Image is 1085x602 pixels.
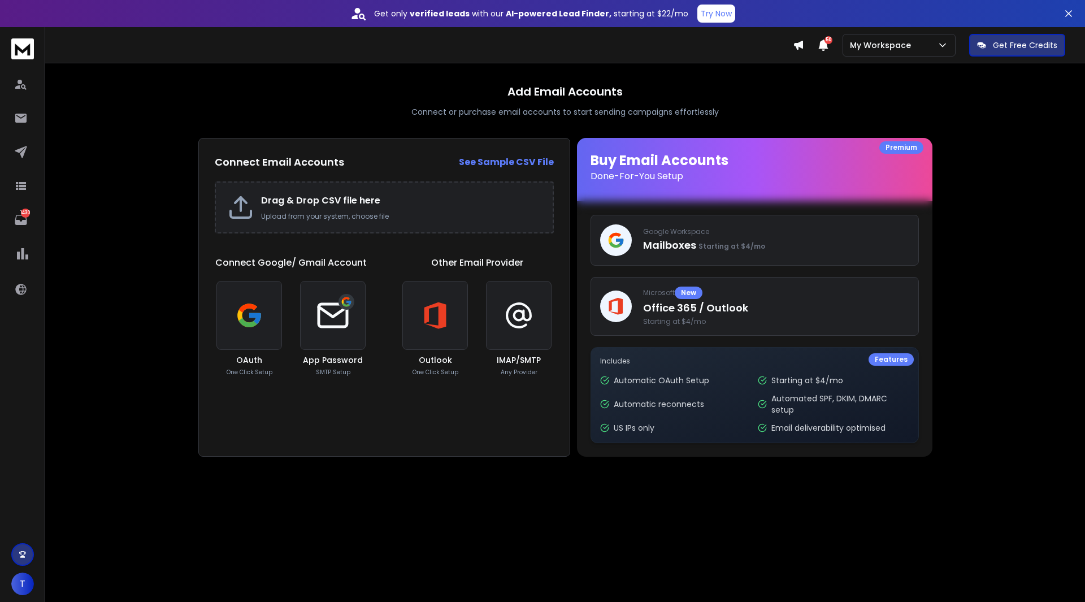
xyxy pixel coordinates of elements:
img: logo [11,38,34,59]
h3: Outlook [419,354,452,366]
button: Try Now [697,5,735,23]
p: Any Provider [501,368,537,376]
p: US IPs only [614,422,654,434]
h3: OAuth [236,354,262,366]
strong: AI-powered Lead Finder, [506,8,611,19]
button: Get Free Credits [969,34,1065,57]
p: 1430 [21,209,30,218]
p: Email deliverability optimised [771,422,886,434]
p: Get Free Credits [993,40,1057,51]
p: Get only with our starting at $22/mo [374,8,688,19]
p: Google Workspace [643,227,909,236]
p: Automatic OAuth Setup [614,375,709,386]
p: My Workspace [850,40,915,51]
p: Includes [600,357,909,366]
p: Connect or purchase email accounts to start sending campaigns effortlessly [411,106,719,118]
p: Office 365 / Outlook [643,300,909,316]
h3: IMAP/SMTP [497,354,541,366]
button: T [11,573,34,595]
p: Done-For-You Setup [591,170,919,183]
p: Microsoft [643,287,909,299]
div: New [675,287,702,299]
h1: Connect Google/ Gmail Account [215,256,367,270]
p: Automated SPF, DKIM, DMARC setup [771,393,909,415]
p: Upload from your system, choose file [261,212,541,221]
div: Features [869,353,914,366]
span: Starting at $4/mo [698,241,765,251]
span: Starting at $4/mo [643,317,909,326]
p: One Click Setup [413,368,458,376]
p: SMTP Setup [316,368,350,376]
p: Try Now [701,8,732,19]
strong: See Sample CSV File [459,155,554,168]
h2: Drag & Drop CSV file here [261,194,541,207]
span: 50 [824,36,832,44]
p: One Click Setup [227,368,272,376]
h1: Other Email Provider [431,256,523,270]
a: See Sample CSV File [459,155,554,169]
h2: Connect Email Accounts [215,154,344,170]
h1: Add Email Accounts [507,84,623,99]
div: Premium [879,141,923,154]
a: 1430 [10,209,32,231]
p: Mailboxes [643,237,909,253]
p: Starting at $4/mo [771,375,843,386]
strong: verified leads [410,8,470,19]
h1: Buy Email Accounts [591,151,919,183]
h3: App Password [303,354,363,366]
p: Automatic reconnects [614,399,704,410]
